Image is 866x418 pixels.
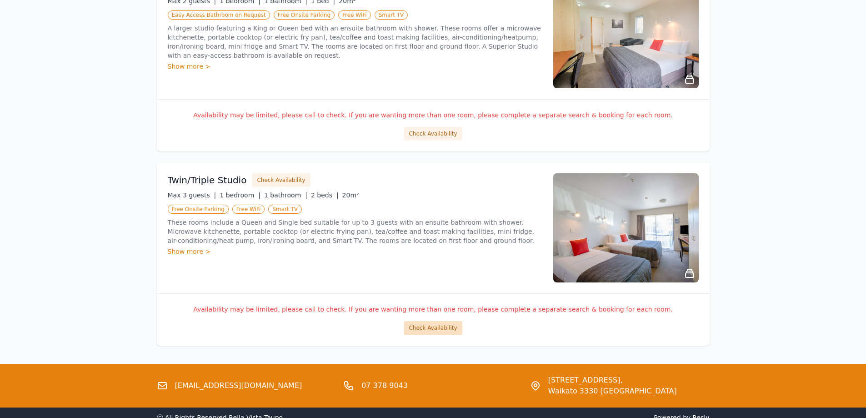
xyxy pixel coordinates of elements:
p: A larger studio featuring a King or Queen bed with an ensuite bathroom with shower. These rooms o... [168,24,542,60]
p: Availability may be limited, please call to check. If you are wanting more than one room, please ... [168,111,699,120]
span: 2 beds | [311,191,339,199]
span: Free Onsite Parking [168,205,229,214]
span: 1 bathroom | [264,191,307,199]
span: Free WiFi [338,10,371,20]
span: [STREET_ADDRESS], [548,375,677,386]
button: Check Availability [252,173,310,187]
span: Smart TV [268,205,302,214]
span: 20m² [342,191,359,199]
span: Waikato 3330 [GEOGRAPHIC_DATA] [548,386,677,397]
span: Smart TV [375,10,408,20]
a: 07 378 9043 [361,380,408,391]
span: Free WiFi [232,205,265,214]
div: Show more > [168,247,542,256]
button: Check Availability [404,127,462,141]
span: Easy Access Bathroom on Request [168,10,270,20]
span: Free Onsite Parking [274,10,335,20]
span: Max 3 guests | [168,191,216,199]
h3: Twin/Triple Studio [168,174,247,186]
p: Availability may be limited, please call to check. If you are wanting more than one room, please ... [168,305,699,314]
button: Check Availability [404,321,462,335]
div: Show more > [168,62,542,71]
p: These rooms include a Queen and Single bed suitable for up to 3 guests with an ensuite bathroom w... [168,218,542,245]
a: [EMAIL_ADDRESS][DOMAIN_NAME] [175,380,302,391]
span: 1 bedroom | [220,191,260,199]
